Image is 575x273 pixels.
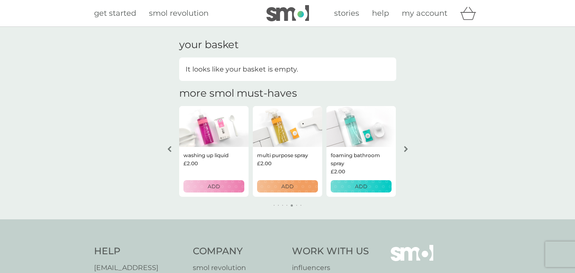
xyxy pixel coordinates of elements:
[257,151,308,159] p: multi purpose spray
[257,159,272,167] span: £2.00
[331,151,392,167] p: foaming bathroom spray
[94,7,136,20] a: get started
[331,167,345,175] span: £2.00
[183,159,198,167] span: £2.00
[334,7,359,20] a: stories
[460,5,481,22] div: basket
[402,7,447,20] a: my account
[193,245,283,258] h4: Company
[149,7,209,20] a: smol revolution
[149,9,209,18] span: smol revolution
[94,9,136,18] span: get started
[179,87,297,100] h2: more smol must-haves
[208,182,220,190] p: ADD
[281,182,294,190] p: ADD
[292,245,369,258] h4: Work With Us
[372,7,389,20] a: help
[402,9,447,18] span: my account
[334,9,359,18] span: stories
[183,180,244,193] button: ADD
[266,5,309,21] img: smol
[331,180,392,193] button: ADD
[257,180,318,193] button: ADD
[372,9,389,18] span: help
[183,151,229,159] p: washing up liquid
[355,182,367,190] p: ADD
[186,64,298,75] p: It looks like your basket is empty.
[179,39,239,51] h3: your basket
[94,245,185,258] h4: Help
